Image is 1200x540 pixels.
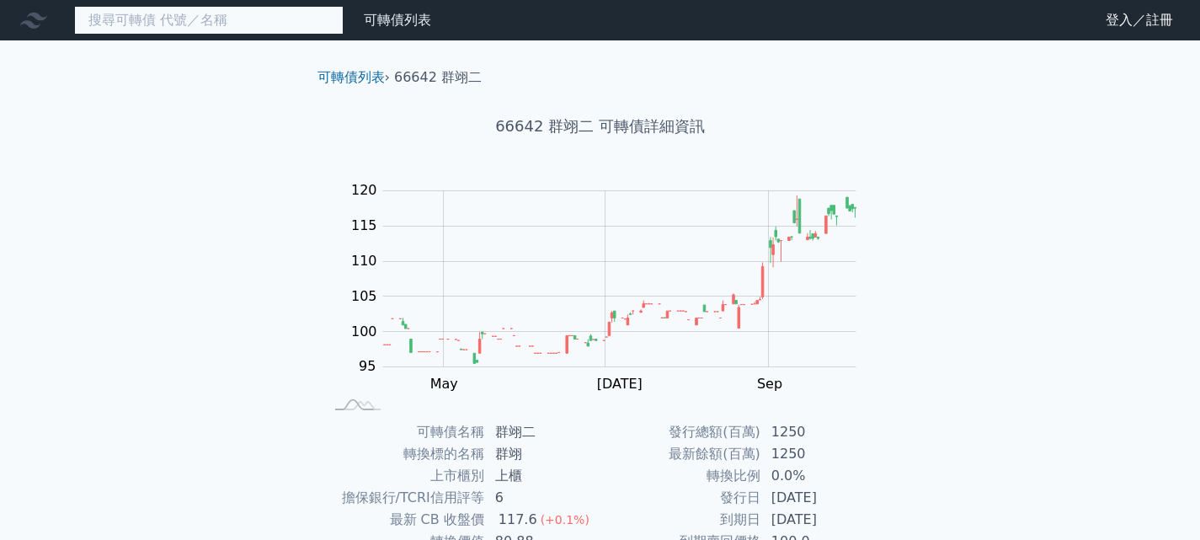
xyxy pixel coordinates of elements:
[324,487,485,509] td: 擔保銀行/TCRI信用評等
[485,443,600,465] td: 群翊
[757,376,782,392] tspan: Sep
[394,67,482,88] li: 66642 群翊二
[600,421,761,443] td: 發行總額(百萬)
[324,509,485,531] td: 最新 CB 收盤價
[485,421,600,443] td: 群翊二
[495,510,541,530] div: 117.6
[541,513,589,527] span: (+0.1%)
[761,465,877,487] td: 0.0%
[351,182,377,198] tspan: 120
[485,465,600,487] td: 上櫃
[324,421,485,443] td: 可轉債名稱
[324,443,485,465] td: 轉換標的名稱
[761,421,877,443] td: 1250
[304,115,897,138] h1: 66642 群翊二 可轉債詳細資訊
[351,288,377,304] tspan: 105
[364,12,431,28] a: 可轉債列表
[351,253,377,269] tspan: 110
[324,465,485,487] td: 上市櫃別
[597,376,643,392] tspan: [DATE]
[761,443,877,465] td: 1250
[761,509,877,531] td: [DATE]
[430,376,458,392] tspan: May
[359,358,376,374] tspan: 95
[600,487,761,509] td: 發行日
[317,69,385,85] a: 可轉債列表
[317,67,390,88] li: ›
[1092,7,1187,34] a: 登入／註冊
[761,487,877,509] td: [DATE]
[343,182,882,426] g: Chart
[485,487,600,509] td: 6
[600,465,761,487] td: 轉換比例
[74,6,344,35] input: 搜尋可轉債 代號／名稱
[351,323,377,340] tspan: 100
[600,509,761,531] td: 到期日
[351,217,377,233] tspan: 115
[600,443,761,465] td: 最新餘額(百萬)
